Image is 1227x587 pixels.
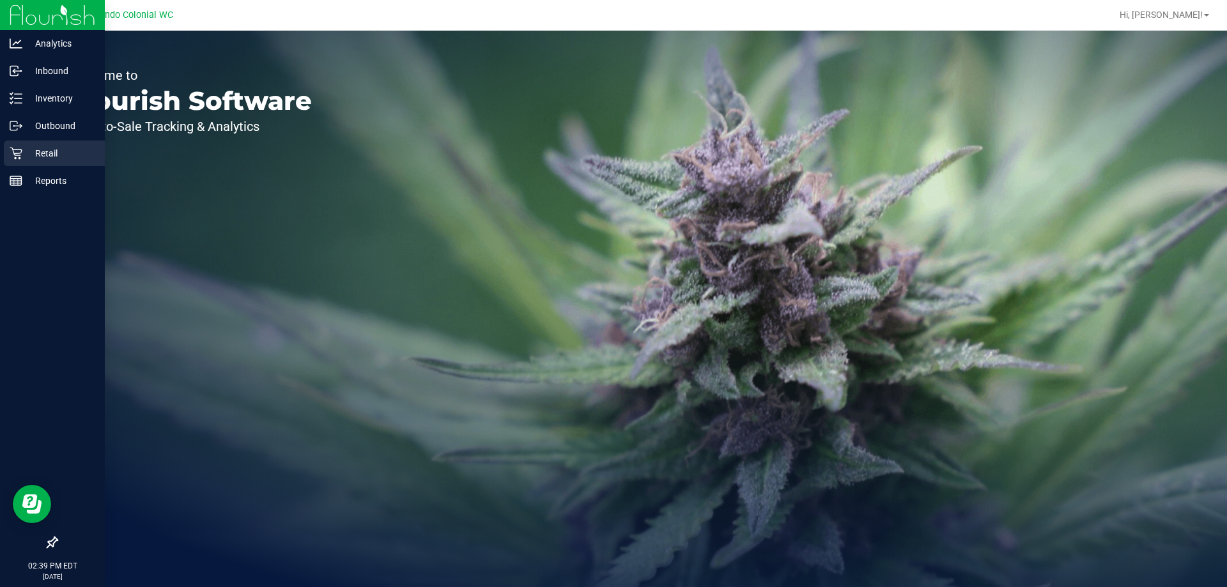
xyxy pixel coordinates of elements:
[22,36,99,51] p: Analytics
[6,560,99,572] p: 02:39 PM EDT
[1120,10,1203,20] span: Hi, [PERSON_NAME]!
[22,146,99,161] p: Retail
[22,63,99,79] p: Inbound
[6,572,99,581] p: [DATE]
[10,92,22,105] inline-svg: Inventory
[10,119,22,132] inline-svg: Outbound
[10,37,22,50] inline-svg: Analytics
[22,118,99,133] p: Outbound
[10,147,22,160] inline-svg: Retail
[22,173,99,188] p: Reports
[10,174,22,187] inline-svg: Reports
[69,88,312,114] p: Flourish Software
[13,485,51,523] iframe: Resource center
[88,10,173,20] span: Orlando Colonial WC
[69,120,312,133] p: Seed-to-Sale Tracking & Analytics
[22,91,99,106] p: Inventory
[10,65,22,77] inline-svg: Inbound
[69,69,312,82] p: Welcome to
